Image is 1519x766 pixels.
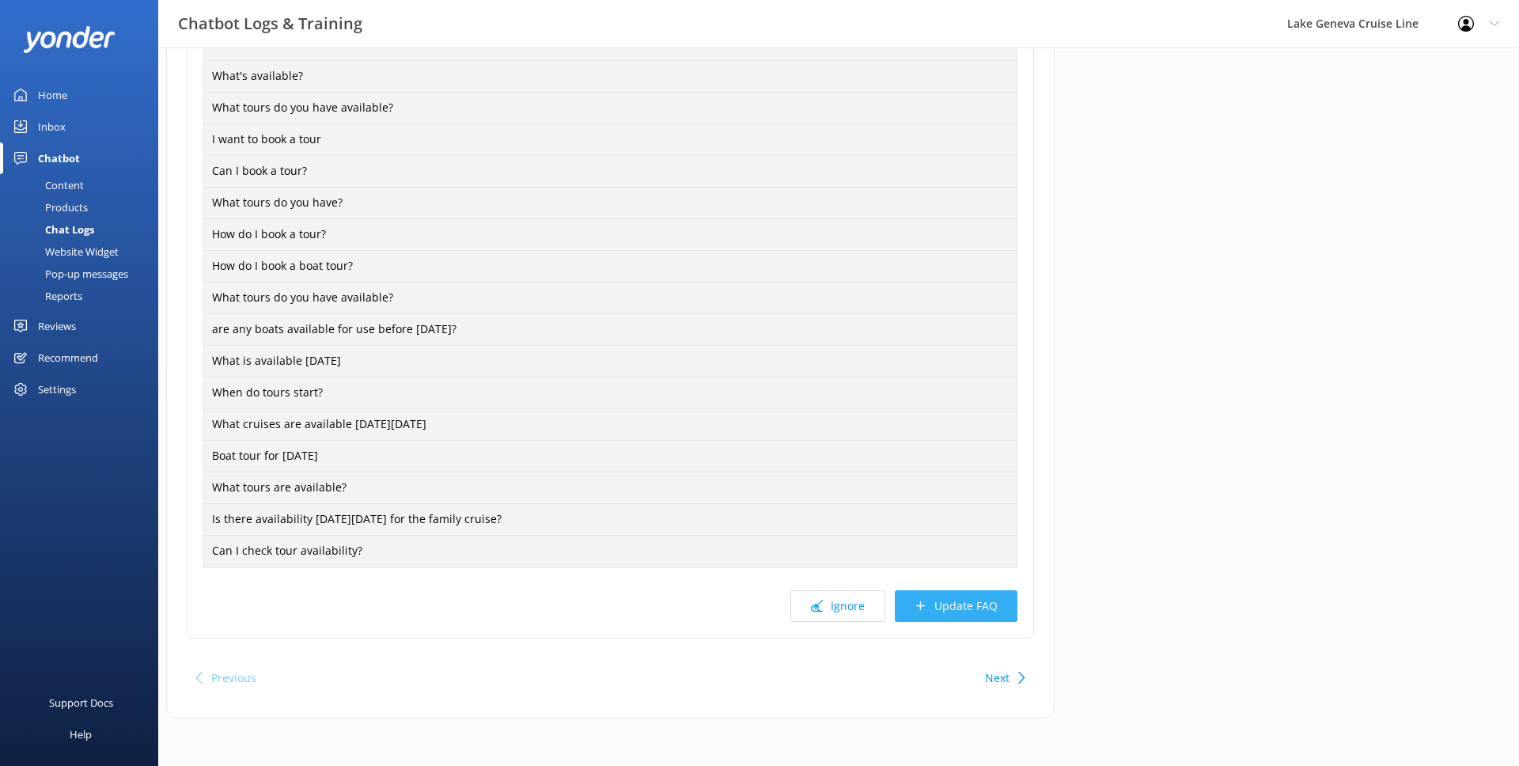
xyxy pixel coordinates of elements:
[203,345,1017,378] div: What is available [DATE]
[9,196,158,218] a: Products
[203,282,1017,315] div: What tours do you have available?
[9,263,158,285] a: Pop-up messages
[9,196,88,218] div: Products
[38,310,76,342] div: Reviews
[9,218,158,241] a: Chat Logs
[38,79,67,111] div: Home
[9,285,158,307] a: Reports
[24,26,115,52] img: yonder-white-logo.png
[38,142,80,174] div: Chatbot
[9,218,94,241] div: Chat Logs
[38,111,66,142] div: Inbox
[203,92,1017,125] div: What tours do you have available?
[203,472,1017,505] div: What tours are available?
[203,155,1017,188] div: Can I book a tour?
[70,719,92,750] div: Help
[49,687,113,719] div: Support Docs
[203,123,1017,157] div: I want to book a tour
[9,174,158,196] a: Content
[203,377,1017,410] div: When do tours start?
[203,535,1017,568] div: Can I check tour availability?
[9,241,119,263] div: Website Widget
[9,174,84,196] div: Content
[790,590,885,622] button: Ignore
[9,263,128,285] div: Pop-up messages
[9,241,158,263] a: Website Widget
[203,313,1017,347] div: are any boats available for use before [DATE]?
[203,187,1017,220] div: What tours do you have?
[203,60,1017,93] div: What's available?
[203,440,1017,473] div: Boat tour for [DATE]
[38,374,76,405] div: Settings
[203,503,1017,537] div: Is there availability [DATE][DATE] for the family cruise?
[203,408,1017,442] div: What cruises are available [DATE][DATE]
[9,285,82,307] div: Reports
[203,218,1017,252] div: How do I book a tour?
[895,590,1017,622] button: Update FAQ
[178,11,362,36] h3: Chatbot Logs & Training
[985,662,1010,694] button: Next
[203,250,1017,283] div: How do I book a boat tour?
[38,342,98,374] div: Recommend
